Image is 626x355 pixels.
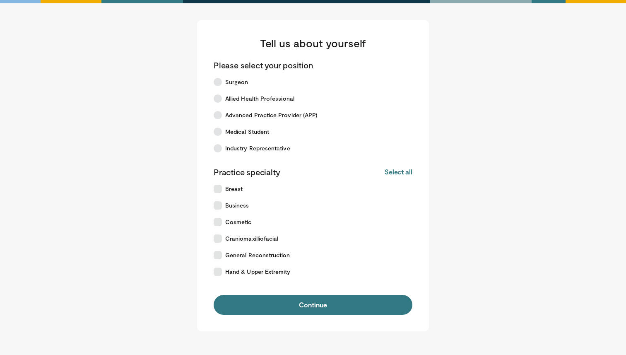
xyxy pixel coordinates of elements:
[225,268,291,276] span: Hand & Upper Extremity
[225,185,243,193] span: Breast
[225,251,290,259] span: General Reconstruction
[225,234,278,243] span: Craniomaxilliofacial
[214,295,412,315] button: Continue
[225,78,248,86] span: Surgeon
[225,128,269,136] span: Medical Student
[385,167,412,176] button: Select all
[225,144,290,152] span: Industry Representative
[225,201,249,210] span: Business
[214,60,313,70] p: Please select your position
[225,218,252,226] span: Cosmetic
[214,167,280,177] p: Practice specialty
[225,111,317,119] span: Advanced Practice Provider (APP)
[214,36,412,50] h3: Tell us about yourself
[225,94,294,103] span: Allied Health Professional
